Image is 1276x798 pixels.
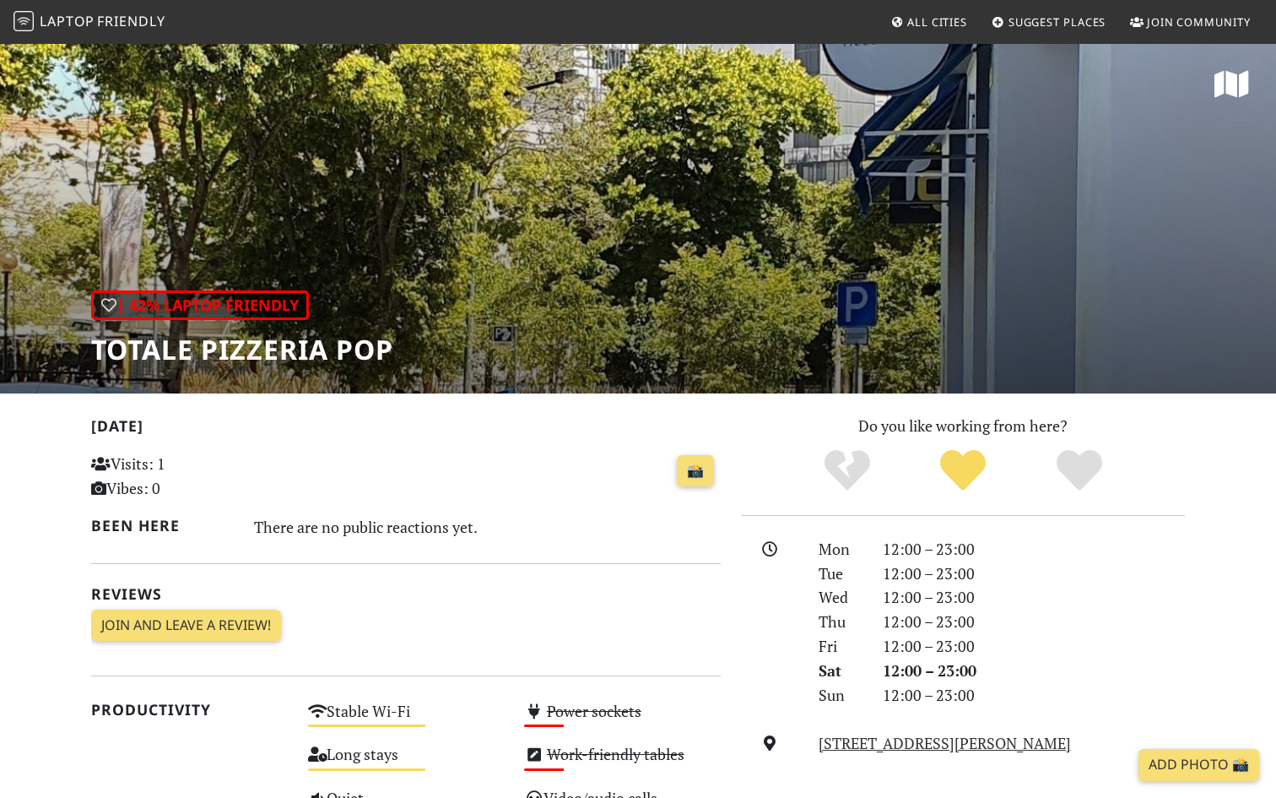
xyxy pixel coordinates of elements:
div: 12:00 – 23:00 [873,562,1195,586]
a: [STREET_ADDRESS][PERSON_NAME] [819,733,1071,753]
div: Thu [808,610,873,634]
div: Fri [808,634,873,659]
div: 12:00 – 23:00 [873,634,1195,659]
div: No [789,448,906,494]
h1: TOTALE PIZZERIA POP [91,334,393,366]
span: Join Community [1147,14,1251,30]
div: Yes [905,448,1021,494]
a: 📸 [677,455,714,487]
div: Tue [808,562,873,586]
div: 12:00 – 23:00 [873,537,1195,562]
span: Friendly [97,12,165,30]
h2: Productivity [91,701,288,719]
div: Definitely! [1021,448,1138,494]
s: Power sockets [547,701,641,721]
div: There are no public reactions yet. [254,513,722,540]
div: 12:00 – 23:00 [873,610,1195,634]
div: 12:00 – 23:00 [873,585,1195,610]
h2: Been here [91,517,234,535]
h2: Reviews [91,585,721,603]
div: | 42% Laptop Friendly [91,290,309,320]
span: All Cities [907,14,967,30]
div: 12:00 – 23:00 [873,683,1195,708]
a: LaptopFriendly LaptopFriendly [14,8,165,37]
div: Sun [808,683,873,708]
h2: [DATE] [91,417,721,442]
div: Wed [808,585,873,610]
span: Laptop [40,12,95,30]
a: Join Community [1123,7,1257,37]
div: Mon [808,537,873,562]
img: LaptopFriendly [14,11,34,31]
a: Suggest Places [985,7,1113,37]
s: Work-friendly tables [547,744,684,764]
div: 12:00 – 23:00 [873,659,1195,683]
a: Join and leave a review! [91,610,281,642]
p: Do you like working from here? [741,414,1185,438]
a: All Cities [884,7,974,37]
p: Visits: 1 Vibes: 0 [91,452,288,501]
div: Sat [808,659,873,683]
div: Long stays [298,741,515,784]
div: Stable Wi-Fi [298,698,515,741]
a: Add Photo 📸 [1138,749,1259,781]
span: Suggest Places [1008,14,1106,30]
